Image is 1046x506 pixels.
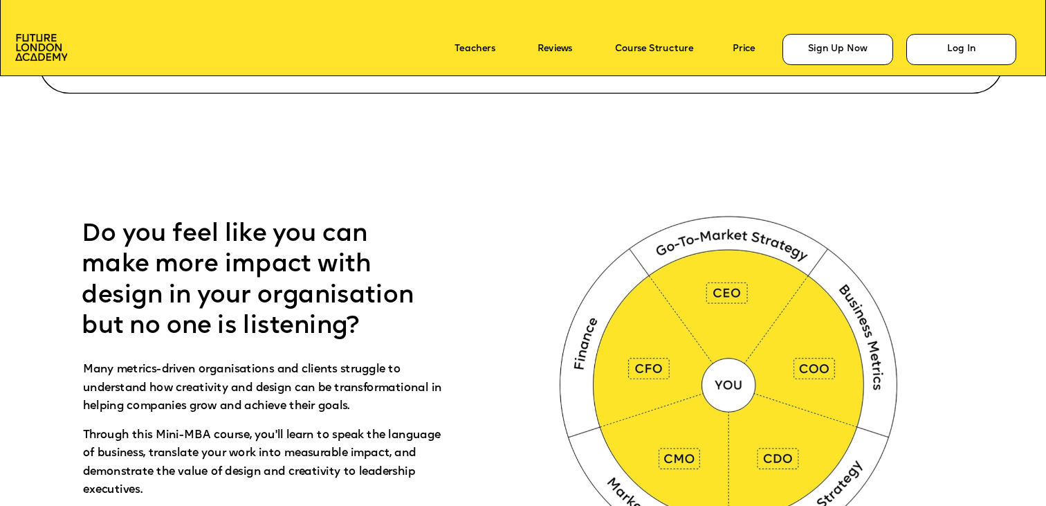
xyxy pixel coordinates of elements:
a: Reviews [538,44,572,55]
a: Price [733,44,755,55]
a: Teachers [455,44,495,55]
a: Course Structure [615,44,694,55]
span: Many metrics-driven organisations and clients struggle to understand how creativity and design ca... [83,364,445,412]
span: Through this Mini-MBA course, you'll learn to speak the language of business, translate your work... [83,430,443,496]
img: image-aac980e9-41de-4c2d-a048-f29dd30a0068.png [15,34,67,60]
span: Do you feel like you can make more impact with design in your organisation but no one is listening? [82,222,420,338]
